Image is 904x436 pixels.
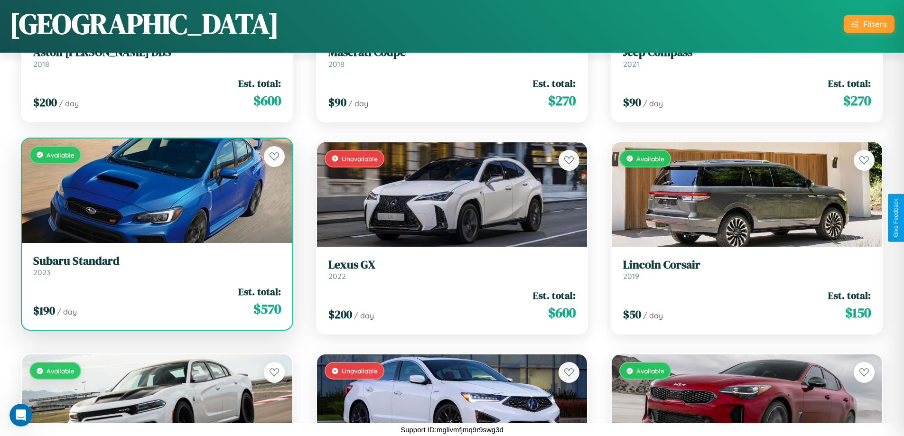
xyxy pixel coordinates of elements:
[328,46,576,69] a: Maserati Coupe2018
[623,46,871,59] h3: Jeep Compass
[401,423,503,436] p: Support ID: mglivmfjmq9r9swg3d
[348,99,368,108] span: / day
[342,367,378,375] span: Unavailable
[828,288,871,302] span: Est. total:
[57,307,77,316] span: / day
[33,268,50,277] span: 2023
[33,303,55,318] span: $ 190
[623,258,871,272] h3: Lincoln Corsair
[636,367,664,375] span: Available
[636,155,664,163] span: Available
[253,299,281,318] span: $ 570
[843,91,871,110] span: $ 270
[328,94,346,110] span: $ 90
[623,306,641,322] span: $ 50
[623,258,871,281] a: Lincoln Corsair2019
[893,199,899,237] div: Give Feedback
[342,155,378,163] span: Unavailable
[253,91,281,110] span: $ 600
[643,311,663,320] span: / day
[623,271,639,281] span: 2019
[33,46,281,69] a: Aston [PERSON_NAME] DBS2018
[623,46,871,69] a: Jeep Compass2021
[328,46,576,59] h3: Maserati Coupe
[33,254,281,268] h3: Subaru Standard
[844,15,895,33] button: Filters
[623,59,639,69] span: 2021
[548,303,576,322] span: $ 600
[238,76,281,90] span: Est. total:
[33,94,57,110] span: $ 200
[328,258,576,281] a: Lexus GX2022
[623,94,641,110] span: $ 90
[643,99,663,108] span: / day
[238,285,281,298] span: Est. total:
[47,367,75,375] span: Available
[328,258,576,272] h3: Lexus GX
[845,303,871,322] span: $ 150
[47,151,75,159] span: Available
[59,99,79,108] span: / day
[354,311,374,320] span: / day
[9,4,279,43] h1: [GEOGRAPHIC_DATA]
[328,271,346,281] span: 2022
[328,306,352,322] span: $ 200
[548,91,576,110] span: $ 270
[863,19,887,29] div: Filters
[533,288,576,302] span: Est. total:
[33,46,281,59] h3: Aston [PERSON_NAME] DBS
[533,76,576,90] span: Est. total:
[33,254,281,278] a: Subaru Standard2023
[33,59,49,69] span: 2018
[828,76,871,90] span: Est. total:
[9,404,32,427] iframe: Intercom live chat
[328,59,345,69] span: 2018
